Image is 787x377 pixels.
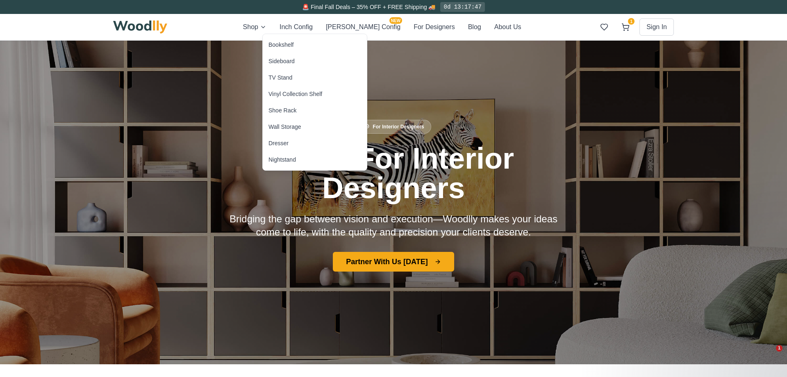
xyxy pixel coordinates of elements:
iframe: Intercom notifications message [623,293,787,355]
div: Wall Storage [268,123,301,131]
div: Shoe Rack [268,106,296,114]
div: Bookshelf [268,41,293,49]
span: 1 [776,345,782,352]
div: Vinyl Collection Shelf [268,90,322,98]
div: TV Stand [268,73,292,82]
iframe: Intercom live chat [759,345,779,365]
div: Sideboard [268,57,295,65]
div: Shop [262,34,367,171]
div: Dresser [268,139,289,147]
div: Nightstand [268,155,296,164]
